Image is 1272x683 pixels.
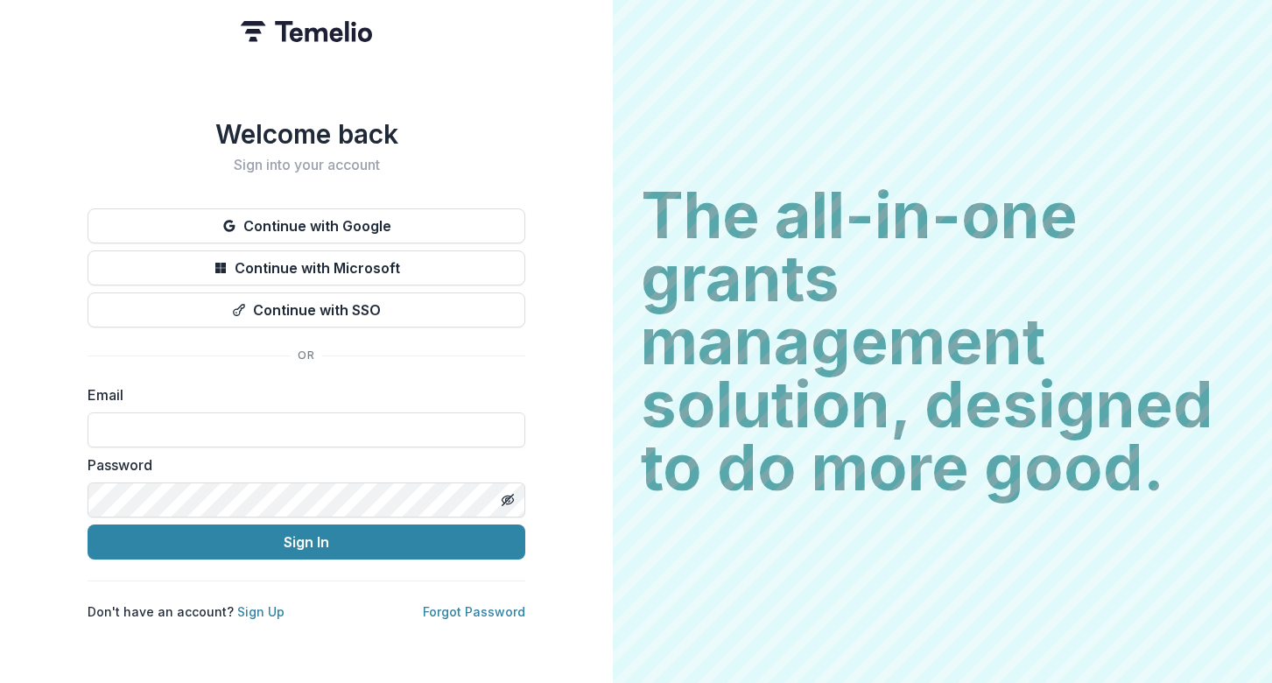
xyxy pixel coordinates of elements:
[241,21,372,42] img: Temelio
[88,250,525,285] button: Continue with Microsoft
[88,118,525,150] h1: Welcome back
[88,454,515,475] label: Password
[237,604,285,619] a: Sign Up
[88,157,525,173] h2: Sign into your account
[88,602,285,621] p: Don't have an account?
[88,292,525,327] button: Continue with SSO
[88,525,525,560] button: Sign In
[423,604,525,619] a: Forgot Password
[88,384,515,405] label: Email
[88,208,525,243] button: Continue with Google
[494,486,522,514] button: Toggle password visibility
